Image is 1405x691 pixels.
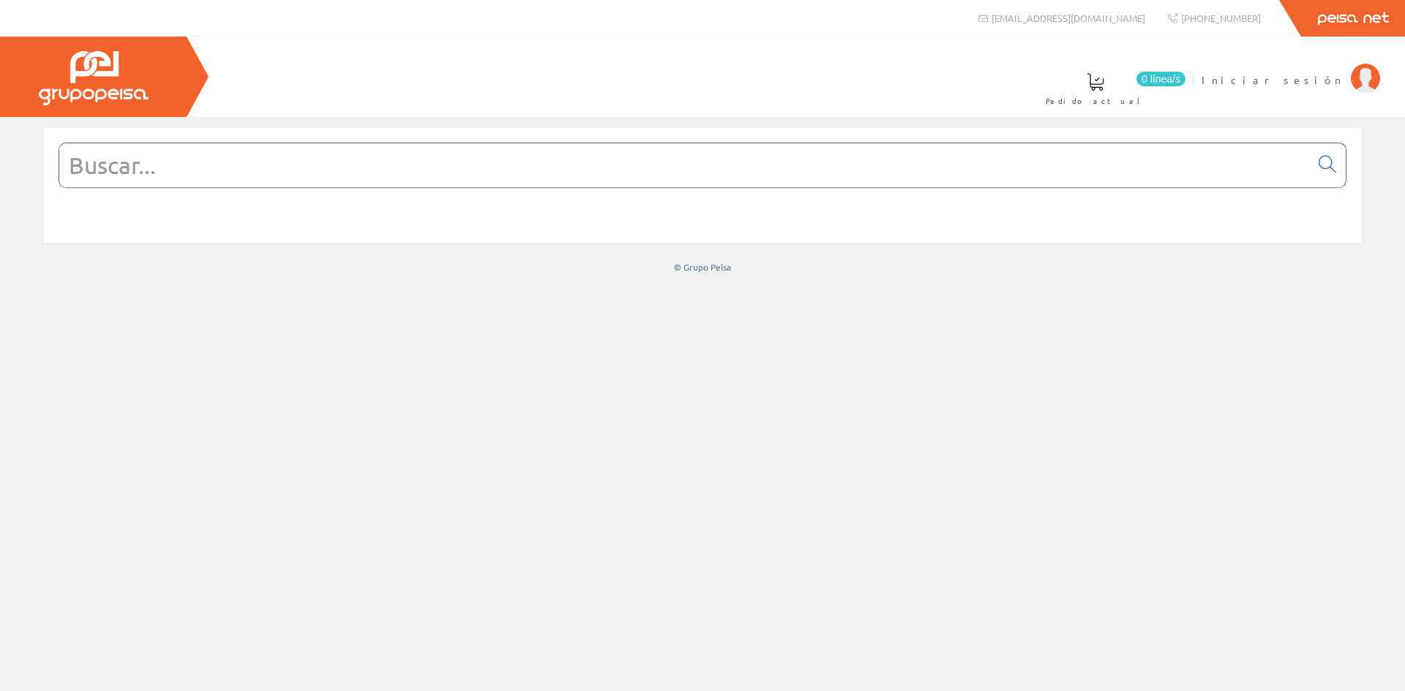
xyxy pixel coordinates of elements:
div: © Grupo Peisa [44,261,1361,273]
input: Buscar... [59,143,1310,187]
a: Iniciar sesión [1202,61,1380,75]
span: [PHONE_NUMBER] [1181,12,1261,24]
span: 0 línea/s [1136,72,1185,86]
span: [EMAIL_ADDRESS][DOMAIN_NAME] [992,12,1145,24]
span: Pedido actual [1046,94,1145,108]
img: Grupo Peisa [39,51,149,105]
span: Iniciar sesión [1202,72,1344,87]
